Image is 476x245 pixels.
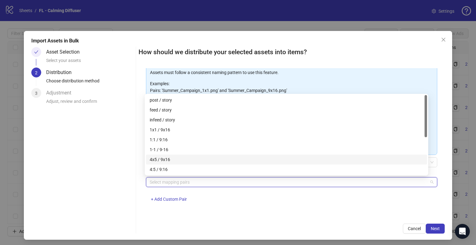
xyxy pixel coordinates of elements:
div: infeed / story [150,116,423,123]
div: Asset Selection [46,47,85,57]
div: 1x1 / 9x16 [146,125,427,135]
div: Choose distribution method [46,77,133,88]
div: Distribution [46,68,77,77]
span: check [34,50,38,54]
p: Assets must follow a consistent naming pattern to use this feature. [150,69,433,76]
span: 2 [35,70,37,75]
div: Adjust, review and confirm [46,98,133,108]
div: 1-1 / 9-16 [146,145,427,155]
div: Adjustment [46,88,76,98]
div: 4x5 / 9x16 [146,155,427,164]
div: 4:5 / 9:16 [150,166,423,173]
div: 1:1 / 9:16 [146,135,427,145]
span: Next [431,226,440,231]
span: Cancel [408,226,421,231]
button: Next [426,224,445,234]
div: 1:1 / 9:16 [150,136,423,143]
div: 1-1 / 9-16 [150,146,423,153]
div: Import Assets in Bulk [31,37,445,45]
div: Open Intercom Messenger [455,224,470,239]
span: + Add Custom Pair [151,197,187,202]
h2: How should we distribute your selected assets into items? [139,47,445,57]
p: Examples: Pairs: 'Summer_Campaign_1x1.png' and 'Summer_Campaign_9x16.png' Triples: 'Summer_Campai... [150,80,433,101]
span: 3 [35,91,37,96]
button: Close [439,35,448,45]
button: + Add Custom Pair [146,195,192,204]
div: post / story [150,97,423,103]
div: feed / story [146,105,427,115]
div: infeed / story [146,115,427,125]
div: post / story [146,95,427,105]
div: 1x1 / 9x16 [150,126,423,133]
div: feed / story [150,107,423,113]
button: Cancel [403,224,426,234]
div: 4x5 / 9x16 [150,156,423,163]
span: close [441,37,446,42]
div: 4:5 / 9:16 [146,164,427,174]
div: Select your assets [46,57,133,68]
